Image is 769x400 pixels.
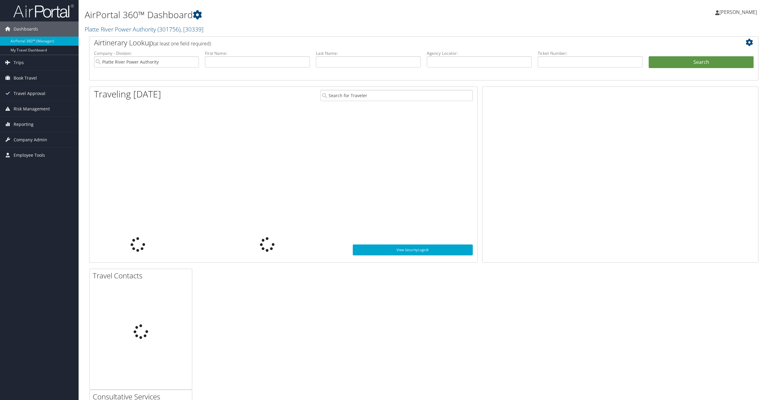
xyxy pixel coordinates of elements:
h2: Airtinerary Lookup [94,38,698,48]
h1: AirPortal 360™ Dashboard [85,8,537,21]
label: Company - Division: [94,50,199,56]
label: Agency Locator: [427,50,532,56]
span: Book Travel [14,70,37,86]
span: [PERSON_NAME] [719,9,757,15]
span: Dashboards [14,21,38,37]
span: Travel Approval [14,86,45,101]
img: airportal-logo.png [13,4,74,18]
h2: Travel Contacts [93,270,192,281]
span: Employee Tools [14,148,45,163]
span: Company Admin [14,132,47,147]
span: Risk Management [14,101,50,116]
a: View SecurityLogic® [353,244,473,255]
a: Platte River Power Authority [85,25,203,33]
span: ( 301756 ) [157,25,180,33]
input: Search for Traveler [320,90,473,101]
label: Last Name: [316,50,421,56]
h1: Traveling [DATE] [94,88,161,100]
span: Reporting [14,117,34,132]
span: , [ 30339 ] [180,25,203,33]
button: Search [649,56,754,68]
a: [PERSON_NAME] [715,3,763,21]
label: First Name: [205,50,310,56]
label: Ticket Number: [538,50,643,56]
span: Trips [14,55,24,70]
span: (at least one field required) [153,40,211,47]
